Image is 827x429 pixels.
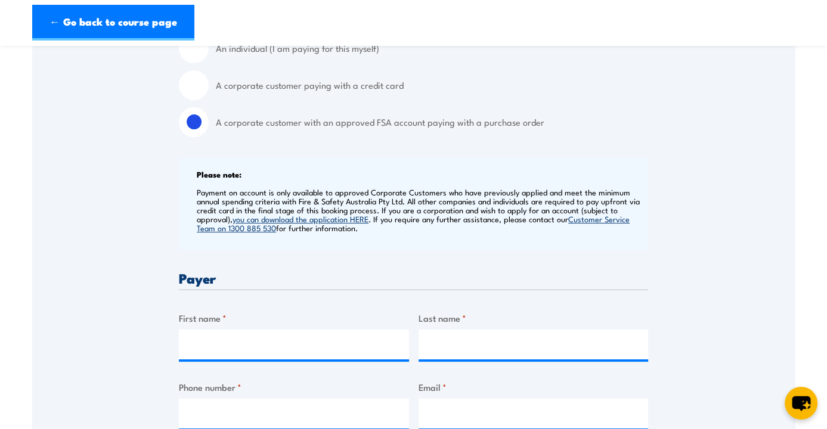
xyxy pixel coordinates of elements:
h3: Payer [179,271,648,285]
label: Email [419,380,649,394]
button: chat-button [785,387,817,419]
a: you can download the application HERE [233,213,368,224]
label: Phone number [179,380,409,394]
a: ← Go back to course page [32,5,194,41]
label: A corporate customer paying with a credit card [216,70,648,100]
label: A corporate customer with an approved FSA account paying with a purchase order [216,107,648,137]
label: An individual (I am paying for this myself) [216,33,648,63]
a: Customer Service Team on 1300 885 530 [197,213,630,233]
p: Payment on account is only available to approved Corporate Customers who have previously applied ... [197,188,645,232]
b: Please note: [197,168,241,180]
label: First name [179,311,409,325]
label: Last name [419,311,649,325]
